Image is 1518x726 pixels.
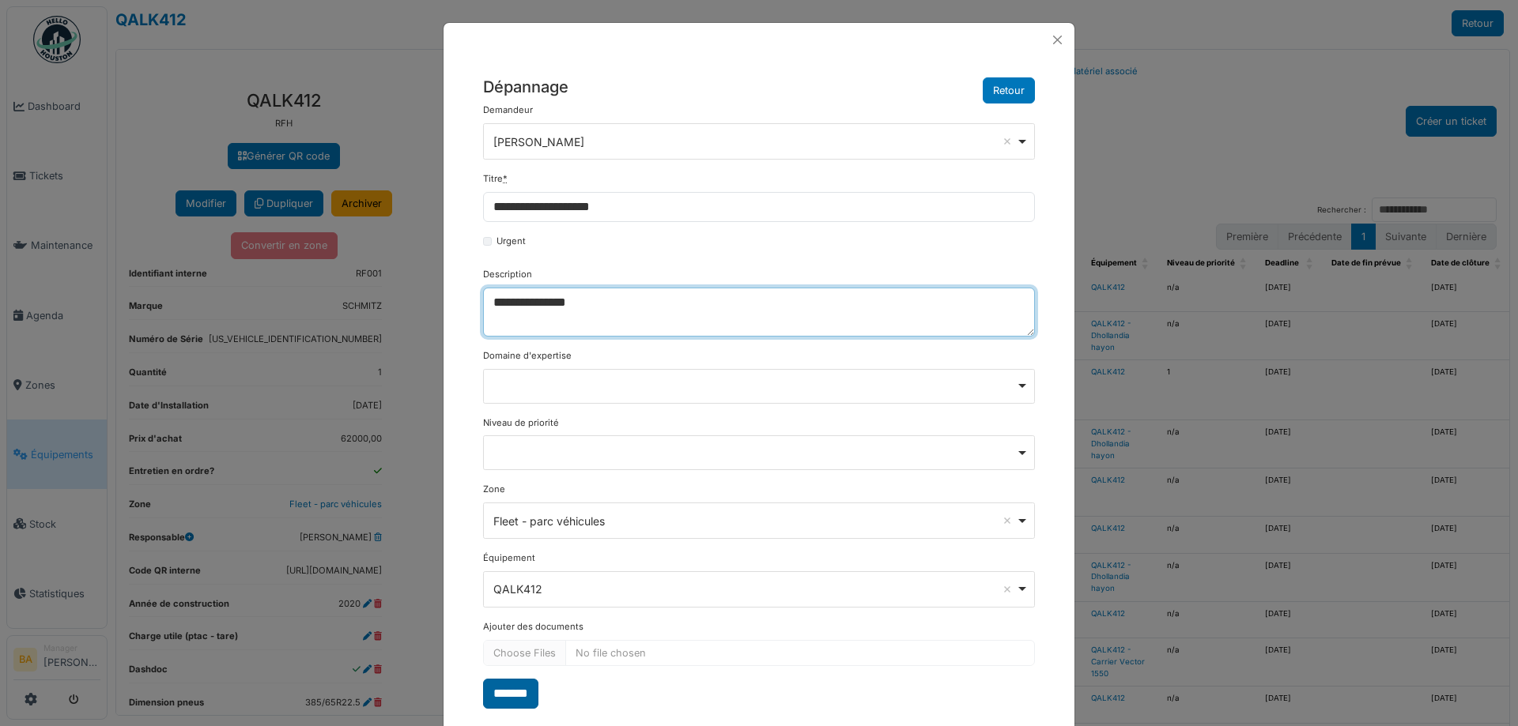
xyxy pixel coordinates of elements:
[483,172,508,186] label: Titre
[1047,29,1068,51] button: Close
[497,235,526,248] label: Urgent
[483,416,559,430] label: Niveau de priorité
[483,103,533,117] label: Demandeur
[483,483,505,496] label: Zone
[483,620,583,634] label: Ajouter des documents
[483,349,572,363] label: Domaine d'expertise
[503,173,508,184] abbr: Requis
[999,134,1015,149] button: Remove item: '2068'
[493,513,1016,529] div: Fleet - parc véhicules
[483,268,532,281] label: Description
[983,77,1035,103] button: Retour
[483,77,568,97] h5: Dépannage
[493,134,1016,150] div: [PERSON_NAME]
[483,551,535,565] label: Équipement
[999,513,1015,529] button: Remove item: '5164'
[493,581,1016,597] div: QALK412
[999,581,1015,597] button: Remove item: '130847'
